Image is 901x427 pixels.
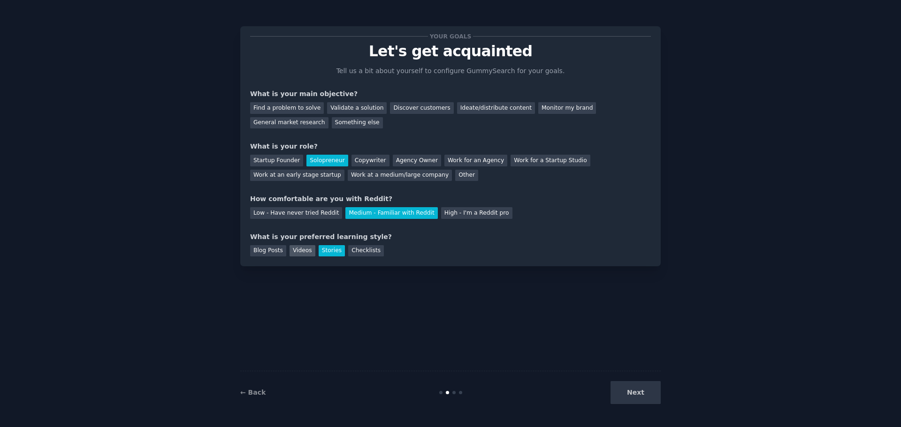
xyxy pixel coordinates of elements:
p: Tell us a bit about yourself to configure GummySearch for your goals. [332,66,569,76]
div: Startup Founder [250,155,303,166]
div: Something else [332,117,383,129]
div: Blog Posts [250,245,286,257]
div: How comfortable are you with Reddit? [250,194,651,204]
div: Agency Owner [393,155,441,166]
div: Monitor my brand [538,102,596,114]
div: Solopreneur [306,155,348,166]
div: Copywriter [351,155,389,166]
p: Let's get acquainted [250,43,651,60]
div: Stories [319,245,345,257]
div: Discover customers [390,102,453,114]
div: Ideate/distribute content [457,102,535,114]
div: What is your preferred learning style? [250,232,651,242]
div: Work at a medium/large company [348,170,452,181]
div: Other [455,170,478,181]
div: General market research [250,117,328,129]
div: Checklists [348,245,384,257]
div: Work at an early stage startup [250,170,344,181]
div: Work for a Startup Studio [511,155,590,166]
div: Videos [290,245,315,257]
div: Validate a solution [327,102,387,114]
div: Medium - Familiar with Reddit [345,207,437,219]
div: Low - Have never tried Reddit [250,207,342,219]
div: What is your main objective? [250,89,651,99]
div: Work for an Agency [444,155,507,166]
div: High - I'm a Reddit pro [441,207,512,219]
a: ← Back [240,389,266,396]
div: Find a problem to solve [250,102,324,114]
span: Your goals [428,31,473,41]
div: What is your role? [250,142,651,151]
